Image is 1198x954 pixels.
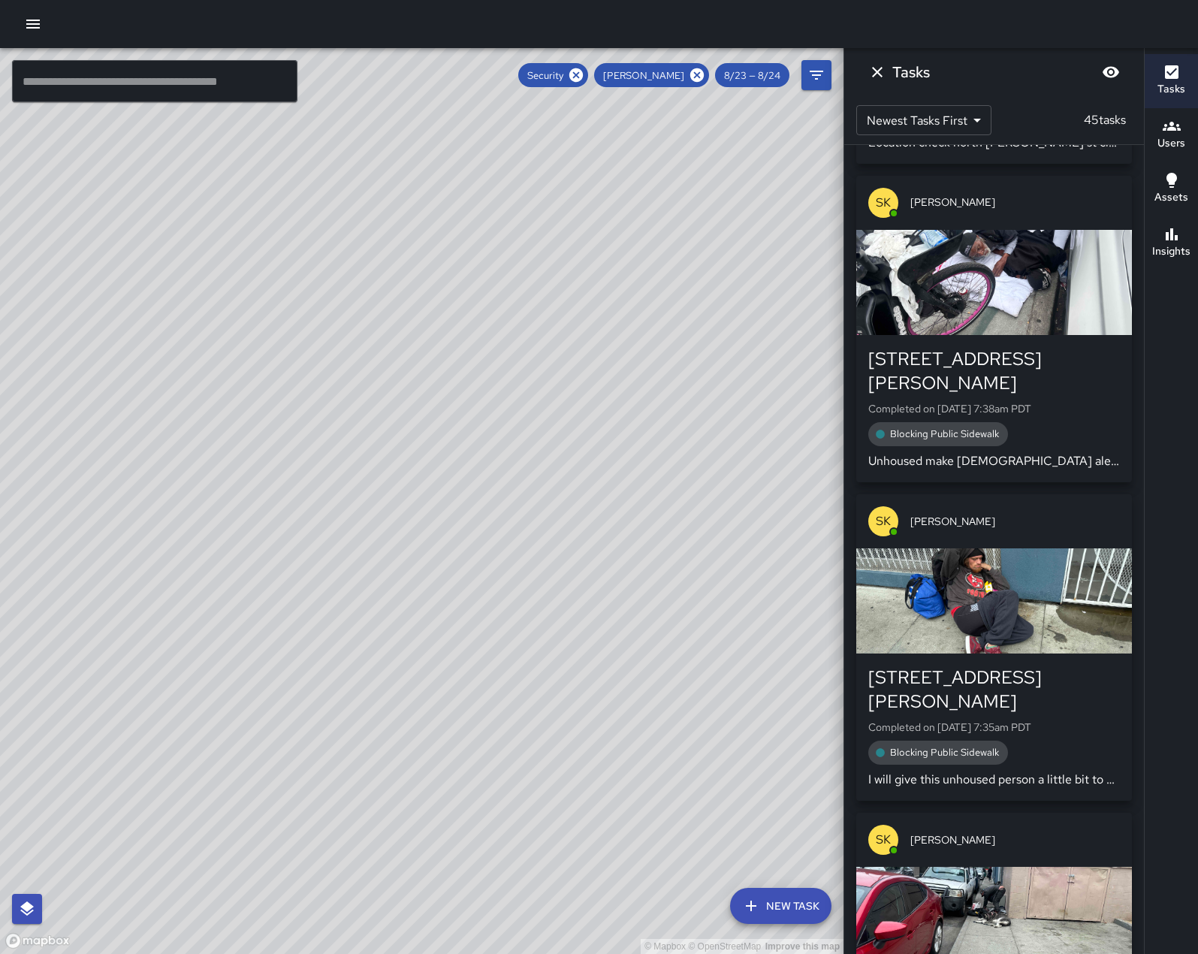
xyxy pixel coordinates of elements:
button: SK[PERSON_NAME][STREET_ADDRESS][PERSON_NAME]Completed on [DATE] 7:38am PDTBlocking Public Sidewal... [856,176,1132,482]
span: Blocking Public Sidewalk [881,427,1008,440]
span: Blocking Public Sidewalk [881,746,1008,759]
button: New Task [730,888,831,924]
div: [STREET_ADDRESS][PERSON_NAME] [868,666,1120,714]
h6: Tasks [892,60,930,84]
button: Insights [1145,216,1198,270]
button: Users [1145,108,1198,162]
span: Security [518,69,572,82]
p: SK [876,831,891,849]
span: [PERSON_NAME] [910,832,1120,847]
div: Newest Tasks First [856,105,991,135]
span: [PERSON_NAME] [910,195,1120,210]
button: Blur [1096,57,1126,87]
button: Dismiss [862,57,892,87]
p: SK [876,194,891,212]
div: [STREET_ADDRESS][PERSON_NAME] [868,347,1120,395]
div: Security [518,63,588,87]
p: Completed on [DATE] 7:35am PDT [868,720,1120,735]
h6: Users [1157,135,1185,152]
button: Assets [1145,162,1198,216]
h6: Assets [1154,189,1188,206]
span: [PERSON_NAME] [910,514,1120,529]
h6: Insights [1152,243,1190,260]
h6: Tasks [1157,81,1185,98]
span: [PERSON_NAME] [594,69,693,82]
p: SK [876,512,891,530]
p: I will give this unhoused person a little bit to get up and relocate S [PERSON_NAME] [868,771,1120,789]
div: [PERSON_NAME] [594,63,709,87]
button: SK[PERSON_NAME][STREET_ADDRESS][PERSON_NAME]Completed on [DATE] 7:35am PDTBlocking Public Sidewal... [856,494,1132,801]
p: 45 tasks [1078,111,1132,129]
span: 8/23 — 8/24 [715,69,789,82]
button: Tasks [1145,54,1198,108]
button: Filters [801,60,831,90]
p: Unhoused make [DEMOGRAPHIC_DATA] alert and ok as best possible I will give both party’s a chance ... [868,452,1120,470]
p: Completed on [DATE] 7:38am PDT [868,401,1120,416]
